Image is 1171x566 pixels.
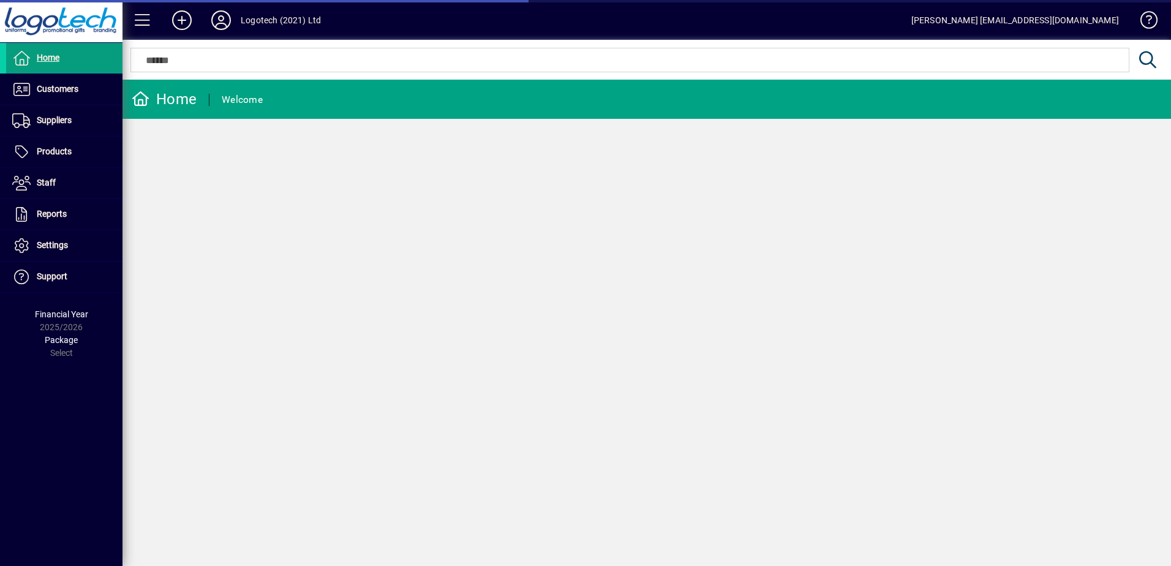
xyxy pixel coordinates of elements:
span: Financial Year [35,309,88,319]
span: Home [37,53,59,62]
a: Suppliers [6,105,122,136]
span: Staff [37,178,56,187]
a: Customers [6,74,122,105]
a: Reports [6,199,122,230]
span: Package [45,335,78,345]
div: Logotech (2021) Ltd [241,10,321,30]
div: [PERSON_NAME] [EMAIL_ADDRESS][DOMAIN_NAME] [911,10,1119,30]
a: Products [6,137,122,167]
span: Customers [37,84,78,94]
a: Knowledge Base [1131,2,1156,42]
button: Add [162,9,201,31]
a: Staff [6,168,122,198]
button: Profile [201,9,241,31]
span: Settings [37,240,68,250]
div: Home [132,89,197,109]
div: Welcome [222,90,263,110]
span: Suppliers [37,115,72,125]
span: Products [37,146,72,156]
a: Support [6,262,122,292]
a: Settings [6,230,122,261]
span: Reports [37,209,67,219]
span: Support [37,271,67,281]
